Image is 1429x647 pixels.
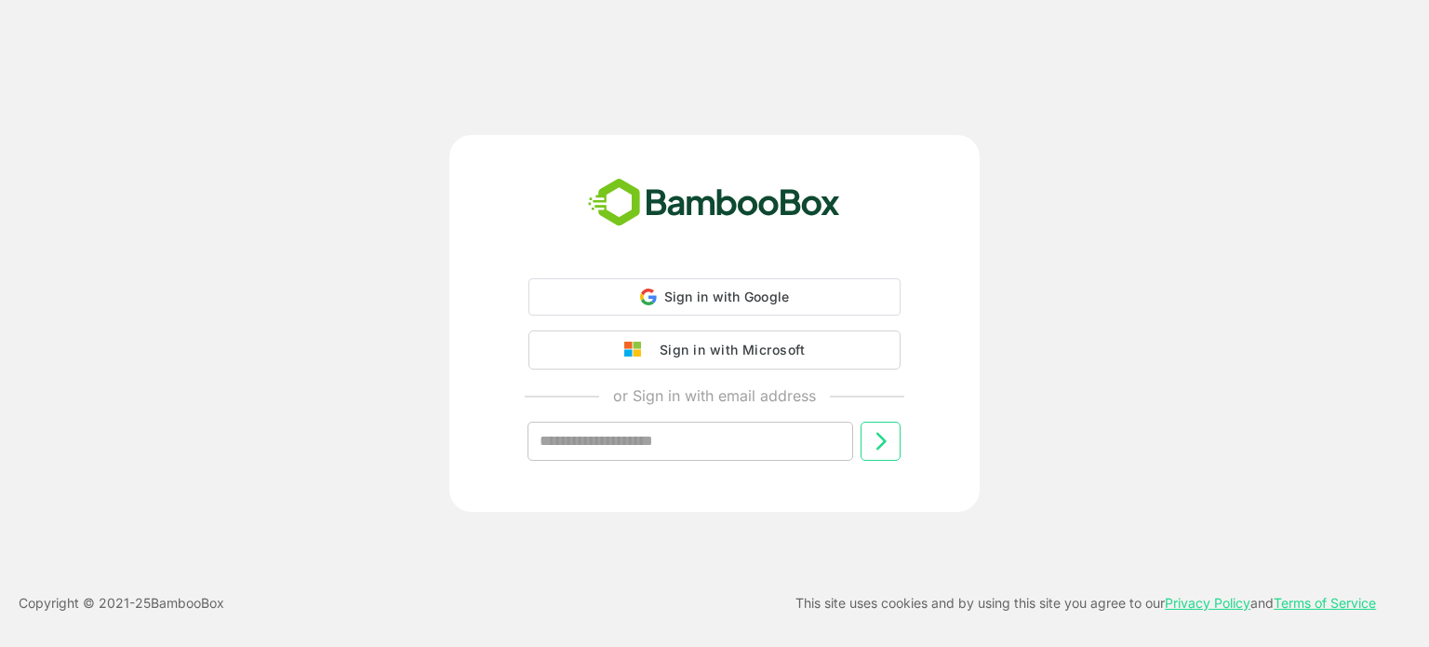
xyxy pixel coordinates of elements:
[528,278,901,316] div: Sign in with Google
[624,342,650,358] img: google
[19,592,224,614] p: Copyright © 2021- 25 BambooBox
[1165,595,1250,611] a: Privacy Policy
[650,338,805,362] div: Sign in with Microsoft
[578,172,850,234] img: bamboobox
[613,384,816,407] p: or Sign in with email address
[795,592,1376,614] p: This site uses cookies and by using this site you agree to our and
[528,330,901,370] button: Sign in with Microsoft
[664,289,790,304] span: Sign in with Google
[1274,595,1376,611] a: Terms of Service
